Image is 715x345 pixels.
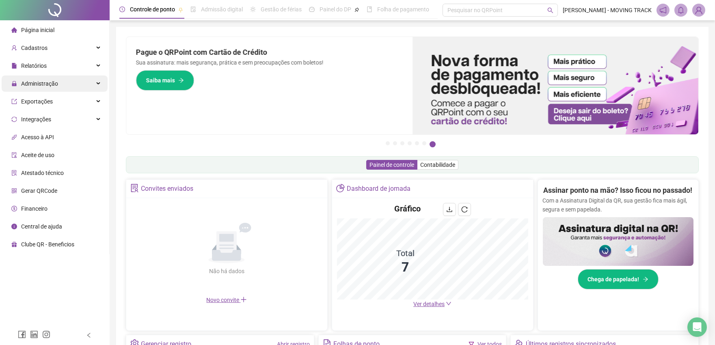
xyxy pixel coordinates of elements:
span: Contabilidade [420,162,455,168]
button: Chega de papelada! [578,269,659,289]
span: book [367,6,372,12]
span: Controle de ponto [130,6,175,13]
span: Administração [21,80,58,87]
span: Folha de pagamento [377,6,429,13]
img: banner%2F02c71560-61a6-44d4-94b9-c8ab97240462.png [543,217,693,266]
span: Financeiro [21,205,48,212]
span: Painel do DP [320,6,351,13]
span: lock [11,81,17,86]
button: 7 [430,141,436,147]
span: Admissão digital [201,6,243,13]
button: 3 [400,141,404,145]
span: plus [240,296,247,303]
span: arrow-right [643,276,648,282]
h4: Gráfico [394,203,421,214]
span: sun [250,6,256,12]
span: Painel de controle [369,162,414,168]
span: Novo convite [206,297,247,303]
span: bell [677,6,685,14]
span: audit [11,152,17,158]
span: linkedin [30,330,38,339]
span: notification [659,6,667,14]
span: file-done [190,6,196,12]
span: facebook [18,330,26,339]
span: export [11,99,17,104]
span: info-circle [11,224,17,229]
p: Sua assinatura: mais segurança, prática e sem preocupações com boletos! [136,58,403,67]
span: Cadastros [21,45,48,51]
span: Clube QR - Beneficios [21,241,74,248]
span: instagram [42,330,50,339]
span: Ver detalhes [413,301,445,307]
div: Convites enviados [141,182,193,196]
span: Página inicial [21,27,54,33]
span: qrcode [11,188,17,194]
span: solution [11,170,17,176]
button: 2 [393,141,397,145]
div: Open Intercom Messenger [687,317,707,337]
div: Não há dados [189,267,264,276]
h2: Assinar ponto na mão? Isso ficou no passado! [544,185,693,196]
span: pushpin [178,7,183,12]
img: banner%2F096dab35-e1a4-4d07-87c2-cf089f3812bf.png [413,37,699,134]
span: pushpin [354,7,359,12]
span: gift [11,241,17,247]
span: Gerar QRCode [21,188,57,194]
button: 5 [415,141,419,145]
a: Ver detalhes down [413,301,451,307]
span: home [11,27,17,33]
span: pie-chart [336,184,345,192]
span: search [547,7,553,13]
span: dashboard [309,6,315,12]
span: clock-circle [119,6,125,12]
span: solution [130,184,139,192]
span: down [446,301,451,306]
span: Acesso à API [21,134,54,140]
span: Relatórios [21,63,47,69]
span: file [11,63,17,69]
span: reload [461,206,468,213]
div: Dashboard de jornada [347,182,410,196]
span: download [446,206,453,213]
span: Chega de papelada! [588,275,639,284]
span: Exportações [21,98,53,105]
p: Com a Assinatura Digital da QR, sua gestão fica mais ágil, segura e sem papelada. [543,196,693,214]
span: Saiba mais [146,76,175,85]
span: Integrações [21,116,51,123]
span: Gestão de férias [261,6,302,13]
span: api [11,134,17,140]
span: Atestado técnico [21,170,64,176]
span: sync [11,116,17,122]
span: dollar [11,206,17,211]
span: Aceite de uso [21,152,54,158]
span: [PERSON_NAME] - MOVING TRACK [563,6,652,15]
button: 6 [422,141,426,145]
button: 1 [386,141,390,145]
button: Saiba mais [136,70,194,91]
img: 18027 [693,4,705,16]
h2: Pague o QRPoint com Cartão de Crédito [136,47,403,58]
button: 4 [408,141,412,145]
span: left [86,332,92,338]
span: arrow-right [178,78,184,83]
span: user-add [11,45,17,51]
span: Central de ajuda [21,223,62,230]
